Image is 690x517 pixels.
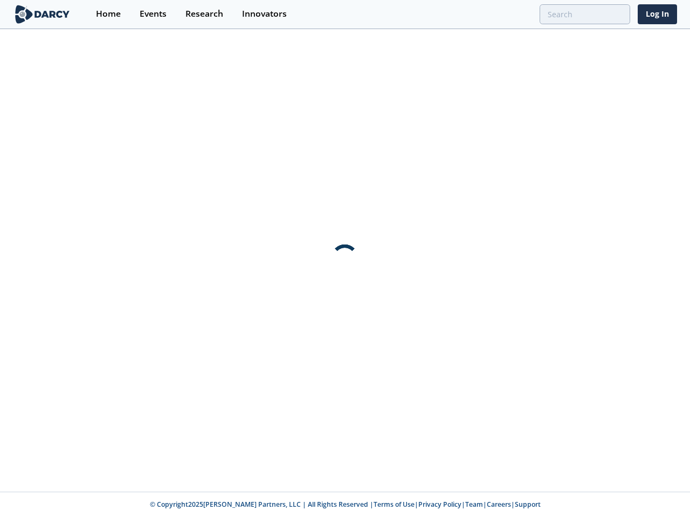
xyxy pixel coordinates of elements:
div: Research [185,10,223,18]
div: Events [140,10,167,18]
img: logo-wide.svg [13,5,72,24]
a: Privacy Policy [418,500,461,509]
a: Log In [638,4,677,24]
a: Team [465,500,483,509]
p: © Copyright 2025 [PERSON_NAME] Partners, LLC | All Rights Reserved | | | | | [15,500,675,509]
a: Terms of Use [374,500,415,509]
a: Support [515,500,541,509]
a: Careers [487,500,511,509]
div: Home [96,10,121,18]
div: Innovators [242,10,287,18]
input: Advanced Search [540,4,630,24]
